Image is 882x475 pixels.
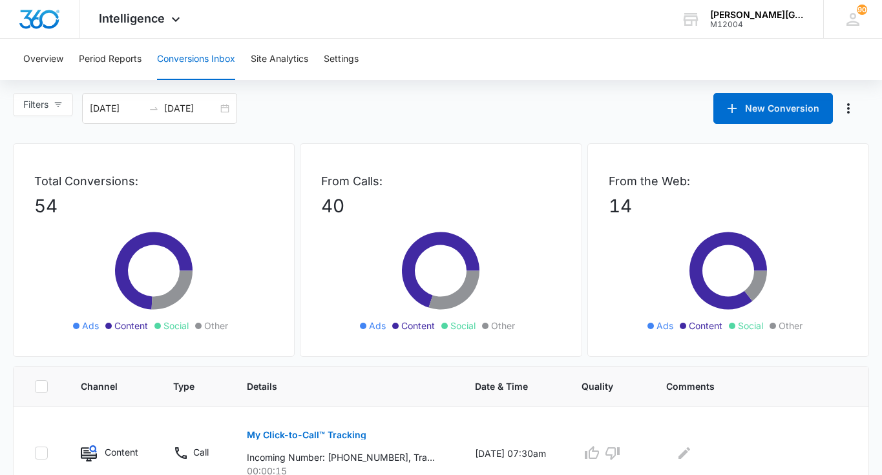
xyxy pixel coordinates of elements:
[475,379,532,393] span: Date & Time
[369,319,386,332] span: Ads
[149,103,159,114] span: swap-right
[710,10,804,20] div: account name
[857,5,867,15] span: 90
[105,445,138,459] p: Content
[582,379,616,393] span: Quality
[738,319,763,332] span: Social
[173,379,197,393] span: Type
[674,443,695,463] button: Edit Comments
[251,39,308,80] button: Site Analytics
[609,172,848,190] p: From the Web:
[247,450,435,464] p: Incoming Number: [PHONE_NUMBER], Tracking Number: [PHONE_NUMBER], Ring To: [PHONE_NUMBER], Caller...
[23,39,63,80] button: Overview
[13,93,73,116] button: Filters
[81,379,123,393] span: Channel
[710,20,804,29] div: account id
[609,192,848,219] p: 14
[491,319,515,332] span: Other
[247,419,366,450] button: My Click-to-Call™ Tracking
[163,319,189,332] span: Social
[204,319,228,332] span: Other
[79,39,142,80] button: Period Reports
[82,319,99,332] span: Ads
[838,98,859,119] button: Manage Numbers
[157,39,235,80] button: Conversions Inbox
[193,445,209,459] p: Call
[779,319,803,332] span: Other
[666,379,829,393] span: Comments
[401,319,435,332] span: Content
[656,319,673,332] span: Ads
[23,97,48,112] span: Filters
[114,319,148,332] span: Content
[321,172,560,190] p: From Calls:
[450,319,476,332] span: Social
[247,430,366,440] p: My Click-to-Call™ Tracking
[324,39,359,80] button: Settings
[34,172,273,190] p: Total Conversions:
[857,5,867,15] div: notifications count
[689,319,722,332] span: Content
[321,192,560,219] p: 40
[34,192,273,219] p: 54
[149,103,159,114] span: to
[247,379,425,393] span: Details
[713,93,833,124] button: New Conversion
[99,12,165,25] span: Intelligence
[90,101,143,116] input: Start date
[164,101,218,116] input: End date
